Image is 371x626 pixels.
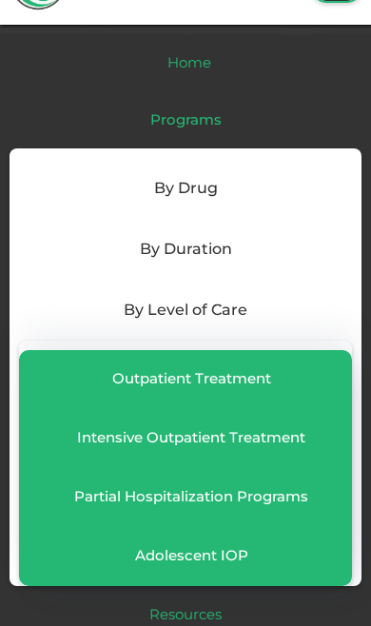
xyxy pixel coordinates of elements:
button: Open chat widget [178,16,235,73]
div: Resources [149,605,222,624]
div: Adolescent IOP [135,546,248,565]
div: By Level of Care [124,299,247,322]
div: By Duration [10,219,361,280]
div: By Drug [154,177,218,200]
div: By Drug [10,158,361,219]
button: Chat with us👋 [21,25,165,65]
div: Programs [150,110,222,129]
span: Chat with us [35,35,150,55]
a: Outpatient Treatment [19,350,352,409]
a: Adolescent IOP [19,527,352,586]
img: 👋 [129,37,148,56]
div: Partial Hospitalization Programs [74,487,308,506]
nav: Programs [10,148,361,586]
div: By Duration [140,238,232,261]
a: Partial Hospitalization Programs [19,468,352,527]
div: Outpatient Treatment [112,369,271,388]
a: Intensive Outpatient Treatment [19,409,352,468]
nav: By Level of Care [19,341,352,586]
div: Intensive Outpatient Treatment [77,428,305,447]
div: By Level of Care [10,280,361,341]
